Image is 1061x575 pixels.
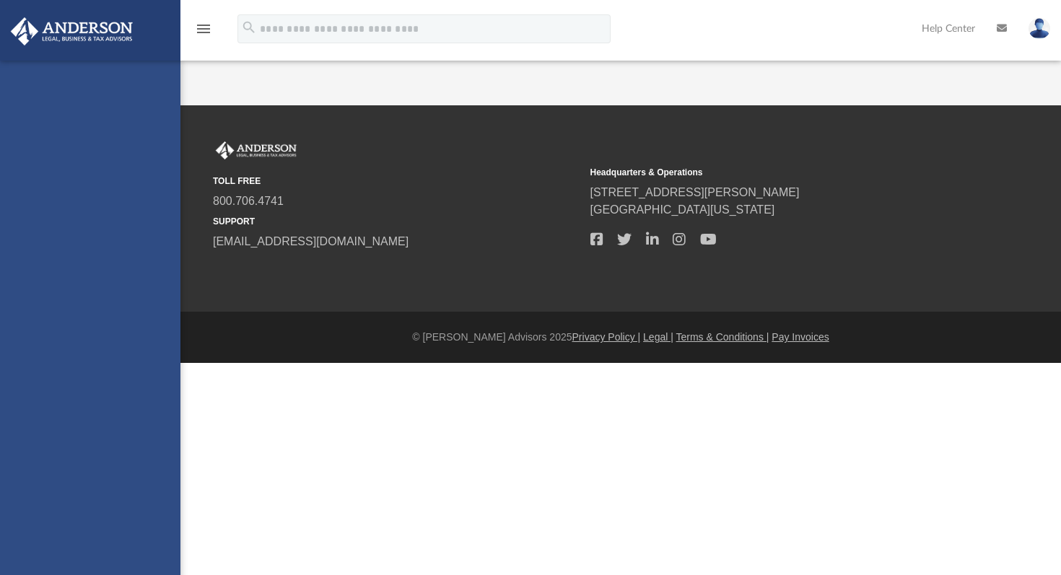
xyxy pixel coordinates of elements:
[6,17,137,45] img: Anderson Advisors Platinum Portal
[195,27,212,38] a: menu
[180,330,1061,345] div: © [PERSON_NAME] Advisors 2025
[1029,18,1050,39] img: User Pic
[572,331,641,343] a: Privacy Policy |
[195,20,212,38] i: menu
[213,195,284,207] a: 800.706.4741
[213,141,300,160] img: Anderson Advisors Platinum Portal
[241,19,257,35] i: search
[676,331,769,343] a: Terms & Conditions |
[590,166,958,179] small: Headquarters & Operations
[590,186,800,198] a: [STREET_ADDRESS][PERSON_NAME]
[643,331,673,343] a: Legal |
[590,203,775,216] a: [GEOGRAPHIC_DATA][US_STATE]
[213,235,409,247] a: [EMAIL_ADDRESS][DOMAIN_NAME]
[772,331,829,343] a: Pay Invoices
[213,215,580,228] small: SUPPORT
[213,175,580,188] small: TOLL FREE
